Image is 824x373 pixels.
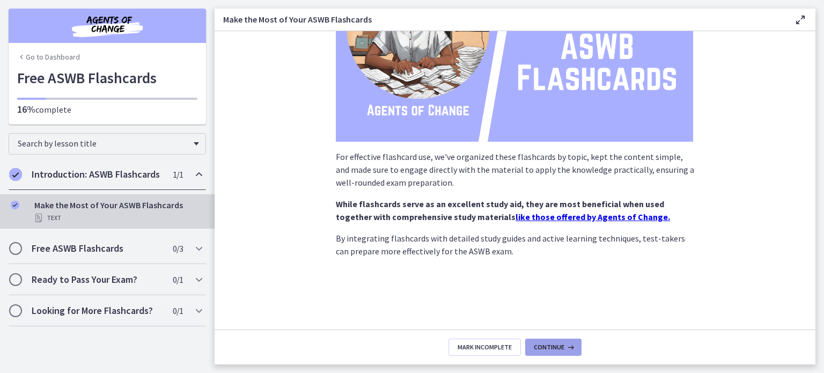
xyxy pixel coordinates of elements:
a: like those offered by Agents of Change. [516,211,670,222]
strong: While flashcards serve as an excellent study aid, they are most beneficial when used together wit... [336,199,664,222]
h2: Free ASWB Flashcards [32,242,163,255]
p: By integrating flashcards with detailed study guides and active learning techniques, test-takers ... [336,232,694,258]
div: Make the Most of Your ASWB Flashcards [34,199,202,224]
span: Search by lesson title [18,138,188,149]
h3: Make the Most of Your ASWB Flashcards [223,13,777,26]
p: complete [17,103,197,116]
img: Agents of Change Social Work Test Prep [43,13,172,39]
button: Continue [525,339,582,356]
span: 0 / 1 [173,304,183,317]
h1: Free ASWB Flashcards [17,67,197,89]
h2: Looking for More Flashcards? [32,304,163,317]
div: Text [34,211,202,224]
span: Mark Incomplete [458,343,512,352]
span: 0 / 3 [173,242,183,255]
span: Continue [534,343,564,352]
span: 16% [17,103,35,115]
i: Completed [11,201,19,209]
a: Go to Dashboard [17,52,80,62]
span: 1 / 1 [173,168,183,181]
i: Completed [9,168,22,181]
span: 0 / 1 [173,273,183,286]
p: For effective flashcard use, we've organized these flashcards by topic, kept the content simple, ... [336,150,694,189]
button: Mark Incomplete [448,339,521,356]
div: Search by lesson title [9,133,206,155]
h2: Introduction: ASWB Flashcards [32,168,163,181]
h2: Ready to Pass Your Exam? [32,273,163,286]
